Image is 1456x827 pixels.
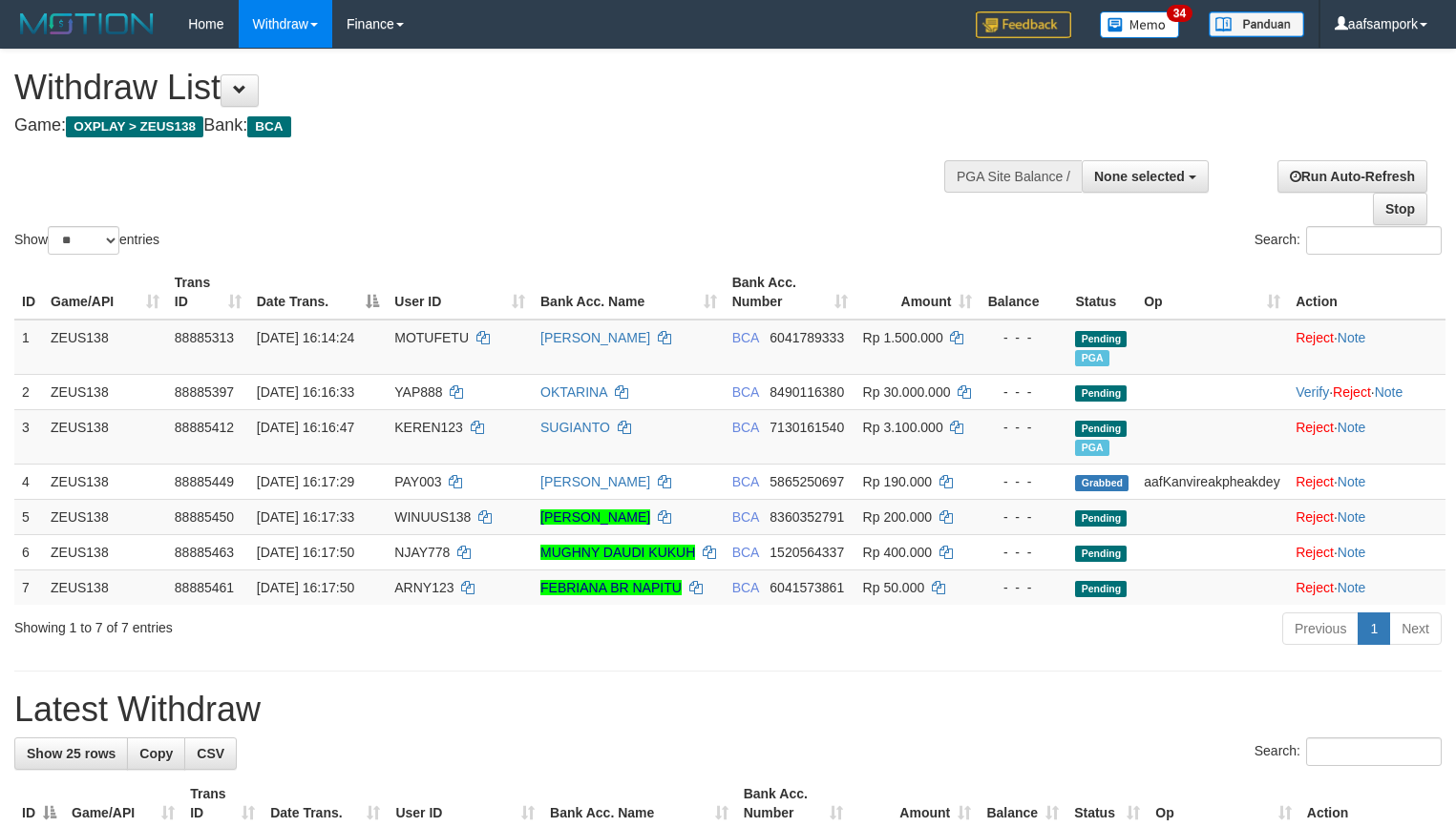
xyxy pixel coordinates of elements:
[394,420,463,435] span: KEREN123
[540,545,695,560] a: MUGHNY DAUDI KUKUH
[1100,11,1180,38] img: Button%20Memo.svg
[770,474,844,489] span: Copy 5865250697 to clipboard
[732,384,759,400] span: BCA
[14,409,43,464] td: 3
[732,545,759,560] span: BCA
[1338,474,1366,489] a: Note
[257,330,354,345] span: [DATE] 16:14:24
[257,580,354,595] span: [DATE] 16:17:50
[1296,384,1329,400] a: Verify
[770,545,844,560] span: Copy 1520564337 to clipboard
[14,226,159,255] label: Show entries
[14,265,43,320] th: ID
[48,226,119,255] select: Showentries
[14,534,43,569] td: 6
[770,420,844,435] span: Copy 7130161540 to clipboard
[540,580,682,595] a: FEBRIANA BR NAPITU
[14,569,43,605] td: 7
[863,384,951,400] span: Rp 30.000.000
[257,474,354,489] span: [DATE] 16:17:29
[257,509,354,525] span: [DATE] 16:17:33
[732,580,759,595] span: BCA
[175,474,234,489] span: 88885449
[1296,474,1334,489] a: Reject
[1306,226,1442,255] input: Search:
[1067,265,1136,320] th: Status
[43,265,167,320] th: Game/API: activate to sort column ascending
[1094,169,1185,184] span: None selected
[1282,612,1359,645] a: Previous
[1296,509,1334,525] a: Reject
[197,746,224,761] span: CSV
[139,746,173,761] span: Copy
[175,580,234,595] span: 88885461
[732,474,759,489] span: BCA
[14,499,43,534] td: 5
[14,10,159,38] img: MOTION_logo.png
[1288,374,1445,409] td: · ·
[1338,509,1366,525] a: Note
[175,330,234,345] span: 88885313
[855,265,981,320] th: Amount: activate to sort column ascending
[1075,331,1127,347] span: Pending
[66,116,203,137] span: OXPLAY > ZEUS138
[175,509,234,525] span: 88885450
[394,580,454,595] span: ARNY123
[1277,160,1427,193] a: Run Auto-Refresh
[987,418,1060,437] div: - - -
[732,509,759,525] span: BCA
[257,384,354,400] span: [DATE] 16:16:33
[1075,350,1108,366] span: Marked by aafnoeunsreypich
[987,472,1060,491] div: - - -
[1255,226,1442,255] label: Search:
[1358,612,1390,645] a: 1
[14,116,952,135] h4: Game: Bank:
[770,384,844,400] span: Copy 8490116380 to clipboard
[1338,580,1366,595] a: Note
[1373,193,1427,225] a: Stop
[1375,384,1403,400] a: Note
[394,474,441,489] span: PAY003
[1075,546,1127,562] span: Pending
[1136,265,1288,320] th: Op: activate to sort column ascending
[1075,385,1127,402] span: Pending
[1136,464,1288,499] td: aafKanvireakpheakdey
[43,374,167,409] td: ZEUS138
[770,330,844,345] span: Copy 6041789333 to clipboard
[184,737,237,770] a: CSV
[540,384,607,400] a: OKTARINA
[43,320,167,375] td: ZEUS138
[394,330,469,345] span: MOTUFETU
[14,737,128,770] a: Show 25 rows
[770,509,844,525] span: Copy 8360352791 to clipboard
[540,474,650,489] a: [PERSON_NAME]
[770,580,844,595] span: Copy 6041573861 to clipboard
[1296,545,1334,560] a: Reject
[1296,580,1334,595] a: Reject
[1288,499,1445,534] td: ·
[14,691,1442,729] h1: Latest Withdraw
[394,384,442,400] span: YAP888
[987,328,1060,347] div: - - -
[175,384,234,400] span: 88885397
[175,545,234,560] span: 88885463
[27,746,116,761] span: Show 25 rows
[1075,421,1127,437] span: Pending
[1167,5,1192,22] span: 34
[1288,409,1445,464] td: ·
[540,420,610,435] a: SUGIANTO
[14,464,43,499] td: 4
[1306,737,1442,766] input: Search:
[1075,581,1127,597] span: Pending
[1288,265,1445,320] th: Action
[1296,330,1334,345] a: Reject
[387,265,533,320] th: User ID: activate to sort column ascending
[1255,737,1442,766] label: Search:
[1389,612,1442,645] a: Next
[863,474,932,489] span: Rp 190.000
[43,569,167,605] td: ZEUS138
[1296,420,1334,435] a: Reject
[863,420,943,435] span: Rp 3.100.000
[14,374,43,409] td: 2
[1082,160,1209,193] button: None selected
